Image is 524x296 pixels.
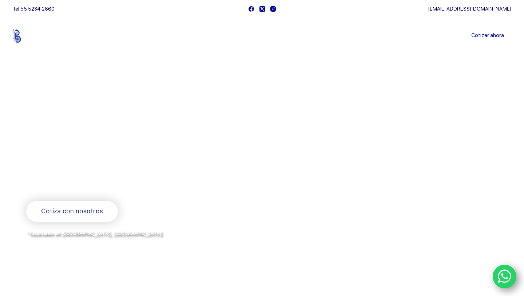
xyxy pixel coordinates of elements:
[493,265,517,289] a: WhatsApp
[26,238,202,244] span: y envíos a todo [GEOGRAPHIC_DATA] por la paquetería de su preferencia
[20,6,55,12] a: 55 5234 2660
[41,206,103,217] span: Cotiza con nosotros
[13,29,58,43] img: Balerytodo
[26,201,118,222] a: Cotiza con nosotros
[270,6,276,12] a: Instagram
[249,6,254,12] a: Facebook
[464,28,511,43] a: Cotizar ahora
[428,6,511,12] a: [EMAIL_ADDRESS][DOMAIN_NAME]
[259,6,265,12] a: X (Twitter)
[26,108,119,118] span: Bienvenido a Balerytodo®
[13,6,55,12] span: Tel.
[26,182,170,191] span: Rodamientos y refacciones industriales
[176,17,348,54] nav: Menu Principal
[26,230,162,236] span: *Sucursales en [GEOGRAPHIC_DATA], [GEOGRAPHIC_DATA]
[26,124,266,174] span: Somos los doctores de la industria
